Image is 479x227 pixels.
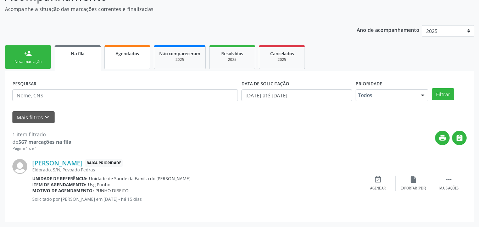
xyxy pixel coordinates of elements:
[32,196,360,202] p: Solicitado por [PERSON_NAME] em [DATE] - há 15 dias
[12,138,71,146] div: de
[374,176,382,183] i: event_available
[43,113,51,121] i: keyboard_arrow_down
[410,176,417,183] i: insert_drive_file
[89,176,190,182] span: Unidade de Saude da Familia do [PERSON_NAME]
[221,51,243,57] span: Resolvidos
[88,182,110,188] span: Usg Punho
[432,88,454,100] button: Filtrar
[12,159,27,174] img: img
[445,176,453,183] i: 
[370,186,386,191] div: Agendar
[116,51,139,57] span: Agendados
[12,78,37,89] label: PESQUISAR
[12,111,55,124] button: Mais filtroskeyboard_arrow_down
[159,51,200,57] span: Não compareceram
[358,92,414,99] span: Todos
[159,57,200,62] div: 2025
[10,59,46,64] div: Nova marcação
[18,138,71,145] strong: 567 marcações na fila
[435,131,450,145] button: print
[32,159,83,167] a: [PERSON_NAME]
[32,188,94,194] b: Motivo de agendamento:
[357,25,419,34] p: Ano de acompanhamento
[71,51,84,57] span: Na fila
[85,159,123,167] span: Baixa Prioridade
[456,134,463,142] i: 
[215,57,250,62] div: 2025
[401,186,426,191] div: Exportar (PDF)
[32,176,88,182] b: Unidade de referência:
[439,186,458,191] div: Mais ações
[356,78,382,89] label: Prioridade
[32,182,87,188] b: Item de agendamento:
[32,167,360,173] div: Eldorado, S/N, Povoado Pedras
[5,5,333,13] p: Acompanhe a situação das marcações correntes e finalizadas
[24,50,32,57] div: person_add
[12,89,238,101] input: Nome, CNS
[241,78,289,89] label: DATA DE SOLICITAÇÃO
[439,134,446,142] i: print
[241,89,352,101] input: Selecione um intervalo
[12,131,71,138] div: 1 item filtrado
[264,57,300,62] div: 2025
[12,146,71,152] div: Página 1 de 1
[270,51,294,57] span: Cancelados
[95,188,129,194] span: PUNHO DIREITO
[452,131,467,145] button: 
